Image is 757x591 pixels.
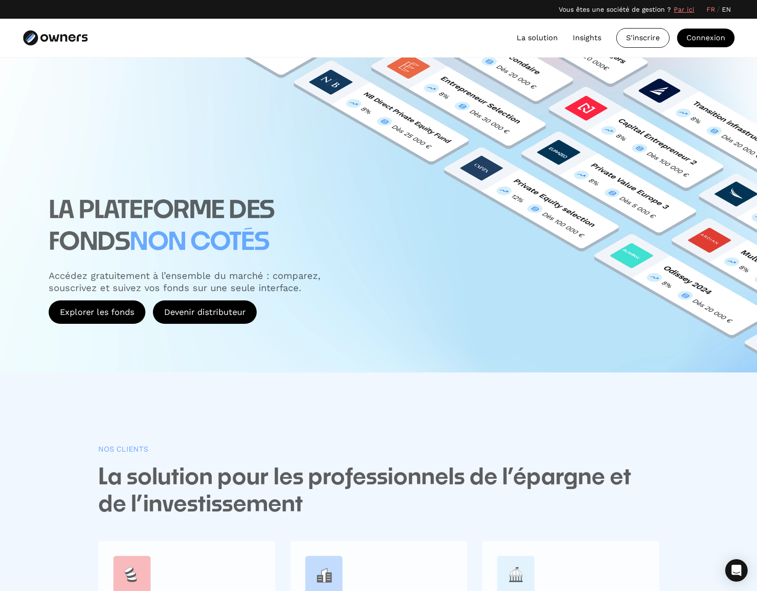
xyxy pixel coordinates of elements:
[49,195,367,258] h1: LA PLATEFORME DES FONDS
[707,5,715,15] a: FR
[573,32,601,44] a: Insights
[49,300,145,324] a: Explorer les fonds
[153,300,257,324] a: ⁠Devenir distributeur
[725,559,748,582] div: Open Intercom Messenger
[617,29,669,47] div: S'inscrire
[616,28,670,48] a: S'inscrire
[517,32,558,44] a: La solution
[717,4,720,15] div: /
[98,465,659,519] h2: La solution pour les professionnels de l’épargne et de l’investissement
[130,230,269,255] span: non cotés
[49,270,329,294] div: Accédez gratuitement à l’ensemble du marché : comparez, souscrivez et suivez vos fonds sur une se...
[674,5,694,15] a: Par ici
[98,445,148,453] div: Nos clients
[559,5,671,15] div: Vous êtes une société de gestion ?
[722,5,731,15] a: EN
[677,29,735,47] a: Connexion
